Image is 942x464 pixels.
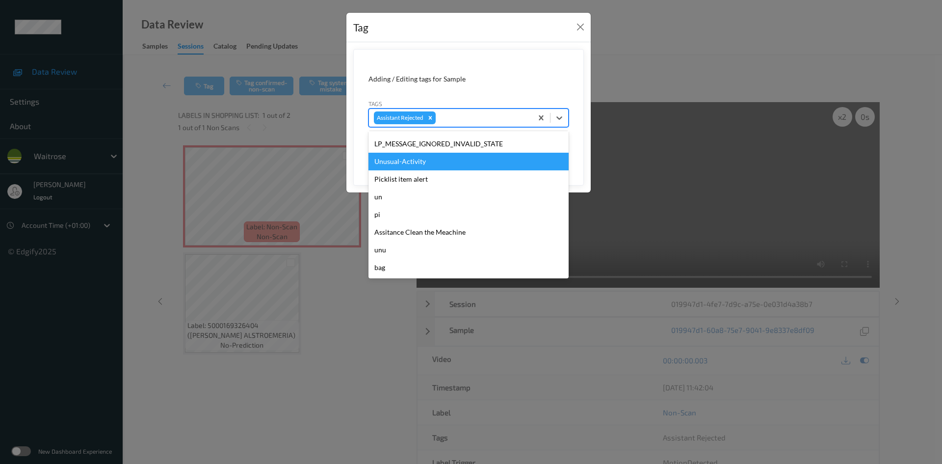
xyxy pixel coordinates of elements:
[368,153,569,170] div: Unusual-Activity
[368,188,569,206] div: un
[368,74,569,84] div: Adding / Editing tags for Sample
[368,241,569,259] div: unu
[368,170,569,188] div: Picklist item alert
[353,20,368,35] div: Tag
[368,223,569,241] div: Assitance Clean the Meachine
[368,135,569,153] div: LP_MESSAGE_IGNORED_INVALID_STATE
[368,206,569,223] div: pi
[368,259,569,276] div: bag
[374,111,425,124] div: Assistant Rejected
[368,99,382,108] label: Tags
[425,111,436,124] div: Remove Assistant Rejected
[574,20,587,34] button: Close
